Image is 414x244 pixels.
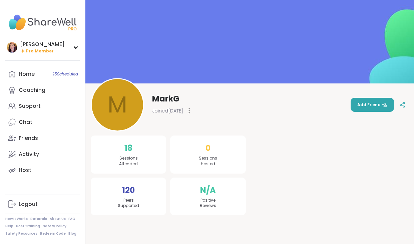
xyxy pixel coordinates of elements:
span: M [108,88,127,122]
div: Coaching [19,86,45,94]
a: Logout [5,196,80,212]
span: Pro Member [26,48,54,54]
div: Support [19,102,41,110]
span: Sessions Hosted [199,156,217,167]
div: Activity [19,151,39,158]
a: Activity [5,146,80,162]
span: 18 [124,142,132,154]
a: Redeem Code [40,231,66,236]
span: Sessions Attended [119,156,138,167]
a: Support [5,98,80,114]
a: Home15Scheduled [5,66,80,82]
img: Charlie_Lovewitch [7,42,17,53]
a: How It Works [5,217,28,221]
button: Add Friend [351,98,394,112]
div: Friends [19,135,38,142]
img: ShareWell Nav Logo [5,11,80,34]
div: [PERSON_NAME] [20,41,65,48]
a: Safety Policy [43,224,66,229]
span: Positive Reviews [200,198,216,209]
a: Host Training [16,224,40,229]
span: N/A [200,184,216,196]
span: MarkG [152,93,179,104]
a: Safety Resources [5,231,37,236]
a: About Us [50,217,66,221]
a: Coaching [5,82,80,98]
div: Chat [19,118,32,126]
div: Host [19,167,31,174]
div: Logout [19,201,38,208]
span: Peers Supported [118,198,139,209]
a: Chat [5,114,80,130]
a: Help [5,224,13,229]
a: Blog [68,231,76,236]
a: Referrals [30,217,47,221]
a: Host [5,162,80,178]
span: Joined [DATE] [152,107,183,114]
div: Home [19,70,35,78]
span: 15 Scheduled [53,71,78,77]
a: Friends [5,130,80,146]
span: 0 [205,142,211,154]
span: Add Friend [357,102,387,108]
span: 120 [122,184,135,196]
a: FAQ [68,217,75,221]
